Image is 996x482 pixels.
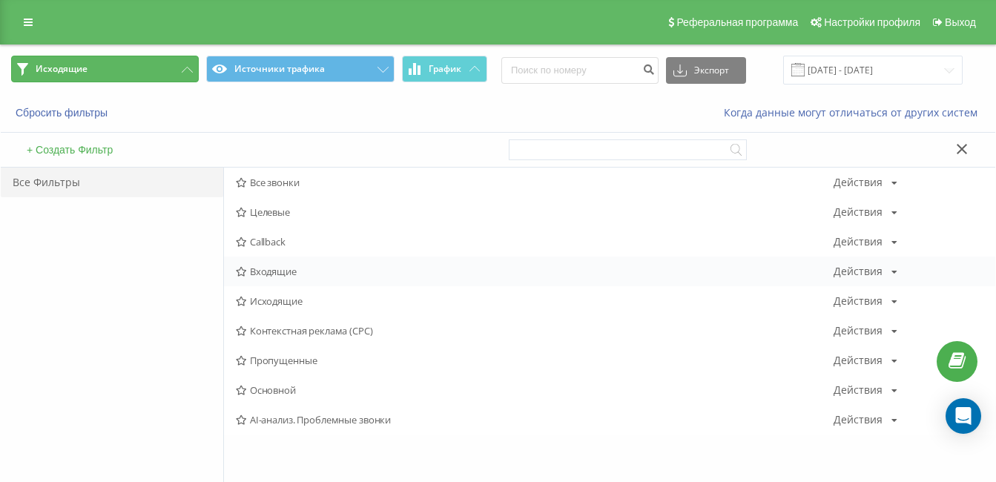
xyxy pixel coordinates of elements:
[1,168,223,197] div: Все Фильтры
[236,237,834,247] span: Callback
[36,63,88,75] span: Исходящие
[834,237,883,247] div: Действия
[236,355,834,366] span: Пропущенные
[952,142,973,158] button: Закрыть
[834,177,883,188] div: Действия
[724,105,985,119] a: Когда данные могут отличаться от других систем
[945,16,976,28] span: Выход
[22,143,117,156] button: + Создать Фильтр
[676,16,798,28] span: Реферальная программа
[429,64,461,74] span: График
[834,326,883,336] div: Действия
[666,57,746,84] button: Экспорт
[11,56,199,82] button: Исходящие
[236,385,834,395] span: Основной
[834,296,883,306] div: Действия
[834,415,883,425] div: Действия
[834,385,883,395] div: Действия
[236,415,834,425] span: AI-анализ. Проблемные звонки
[236,177,834,188] span: Все звонки
[236,296,834,306] span: Исходящие
[824,16,920,28] span: Настройки профиля
[834,355,883,366] div: Действия
[946,398,981,434] div: Open Intercom Messenger
[834,266,883,277] div: Действия
[206,56,394,82] button: Источники трафика
[236,326,834,336] span: Контекстная реклама (CPC)
[402,56,487,82] button: График
[236,266,834,277] span: Входящие
[236,207,834,217] span: Целевые
[11,106,115,119] button: Сбросить фильтры
[501,57,659,84] input: Поиск по номеру
[834,207,883,217] div: Действия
